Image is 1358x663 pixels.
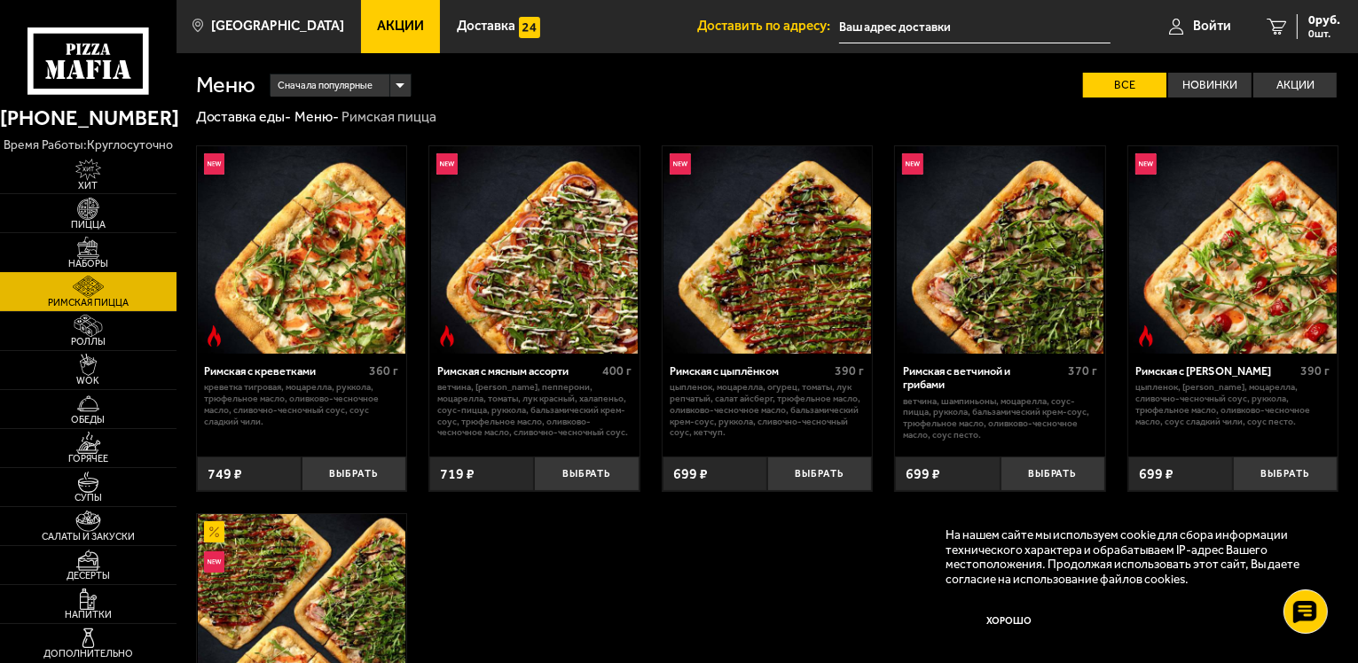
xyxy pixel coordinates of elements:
img: Острое блюдо [1135,325,1157,347]
div: Римская с креветками [204,364,365,378]
p: ветчина, шампиньоны, моцарелла, соус-пицца, руккола, бальзамический крем-соус, трюфельное масло, ... [903,396,1097,441]
a: НовинкаОстрое блюдоРимская с мясным ассорти [429,146,640,354]
span: 699 ₽ [673,467,708,481]
span: 390 г [836,363,865,378]
span: 390 г [1301,363,1331,378]
a: НовинкаРимская с цыплёнком [663,146,873,354]
div: Римская с [PERSON_NAME] [1135,364,1296,378]
span: 400 г [602,363,632,378]
img: Острое блюдо [436,325,458,347]
button: Выбрать [767,456,872,491]
span: [GEOGRAPHIC_DATA] [211,19,344,33]
span: 0 руб. [1308,14,1340,27]
span: 719 ₽ [440,467,475,481]
a: Меню- [294,108,339,125]
label: Все [1083,73,1166,98]
button: Хорошо [946,600,1073,643]
img: Новинка [1135,153,1157,175]
span: Доставить по адресу: [697,19,839,33]
span: 699 ₽ [906,467,940,481]
span: Доставка [457,19,515,33]
p: ветчина, [PERSON_NAME], пепперони, моцарелла, томаты, лук красный, халапеньо, соус-пицца, руккола... [437,382,632,439]
span: 0 шт. [1308,28,1340,39]
img: Новинка [204,551,225,573]
p: цыпленок, моцарелла, огурец, томаты, лук репчатый, салат айсберг, трюфельное масло, оливково-чесн... [670,382,864,439]
label: Новинки [1168,73,1252,98]
button: Выбрать [1233,456,1338,491]
span: 370 г [1068,363,1097,378]
div: Римская с ветчиной и грибами [903,364,1064,392]
input: Ваш адрес доставки [839,11,1111,43]
span: 699 ₽ [1139,467,1174,481]
img: Новинка [902,153,923,175]
button: Выбрать [534,456,639,491]
img: 15daf4d41897b9f0e9f617042186c801.svg [519,17,540,38]
p: креветка тигровая, моцарелла, руккола, трюфельное масло, оливково-чесночное масло, сливочно-чесно... [204,382,398,427]
p: На нашем сайте мы используем cookie для сбора информации технического характера и обрабатываем IP... [946,527,1314,586]
span: Войти [1193,19,1231,33]
img: Новинка [204,153,225,175]
img: Новинка [670,153,691,175]
span: Сначала популярные [278,73,373,99]
img: Острое блюдо [204,325,225,347]
h1: Меню [196,74,256,97]
img: Акционный [204,521,225,542]
span: 749 ₽ [208,467,242,481]
img: Римская с креветками [198,146,405,354]
p: цыпленок, [PERSON_NAME], моцарелла, сливочно-чесночный соус, руккола, трюфельное масло, оливково-... [1135,382,1330,427]
img: Римская с мясным ассорти [431,146,639,354]
button: Выбрать [302,456,406,491]
a: НовинкаОстрое блюдоРимская с креветками [197,146,407,354]
label: Акции [1253,73,1337,98]
span: 360 г [369,363,398,378]
img: Новинка [436,153,458,175]
div: Римская с цыплёнком [670,364,830,378]
div: Римская пицца [341,108,436,127]
a: Доставка еды- [196,108,292,125]
button: Выбрать [1001,456,1105,491]
a: НовинкаРимская с ветчиной и грибами [895,146,1105,354]
div: Римская с мясным ассорти [437,364,598,378]
span: Акции [377,19,424,33]
img: Римская с томатами черри [1129,146,1337,354]
img: Римская с ветчиной и грибами [897,146,1104,354]
a: НовинкаОстрое блюдоРимская с томатами черри [1128,146,1338,354]
img: Римская с цыплёнком [663,146,871,354]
